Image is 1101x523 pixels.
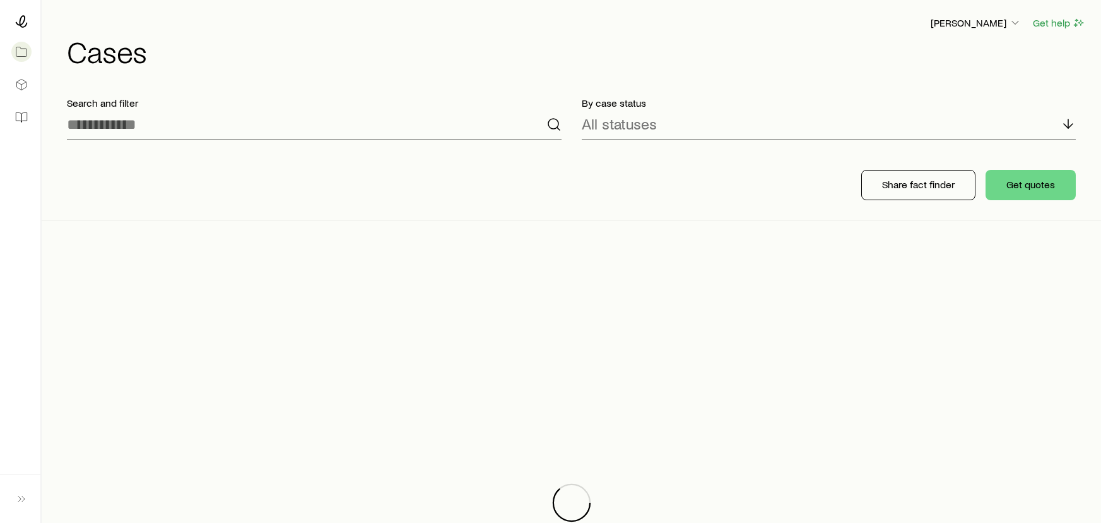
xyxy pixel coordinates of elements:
[582,97,1076,109] p: By case status
[930,16,1022,31] button: [PERSON_NAME]
[1032,16,1086,30] button: Get help
[582,115,657,133] p: All statuses
[931,16,1022,29] p: [PERSON_NAME]
[986,170,1076,200] button: Get quotes
[882,178,955,191] p: Share fact finder
[861,170,975,200] button: Share fact finder
[67,36,1086,66] h1: Cases
[67,97,562,109] p: Search and filter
